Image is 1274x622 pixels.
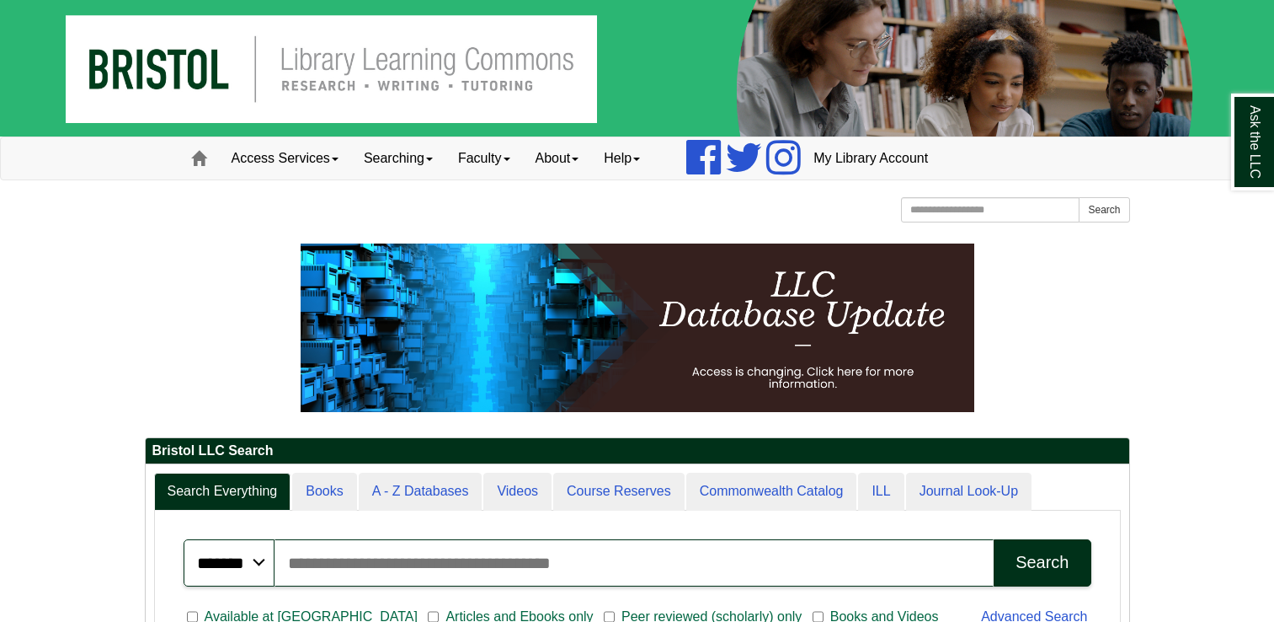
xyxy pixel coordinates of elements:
[445,137,523,180] a: Faculty
[146,438,1129,464] h2: Bristol LLC Search
[591,137,653,180] a: Help
[858,473,904,511] a: ILL
[1015,553,1069,572] div: Search
[483,473,552,511] a: Videos
[906,473,1031,511] a: Journal Look-Up
[301,244,974,412] img: HTML tutorial
[994,539,1090,587] button: Search
[219,137,351,180] a: Access Services
[1079,197,1129,223] button: Search
[351,137,445,180] a: Searching
[801,137,941,180] a: My Library Account
[553,473,685,511] a: Course Reserves
[686,473,857,511] a: Commonwealth Catalog
[359,473,482,511] a: A - Z Databases
[523,137,592,180] a: About
[154,473,291,511] a: Search Everything
[292,473,356,511] a: Books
